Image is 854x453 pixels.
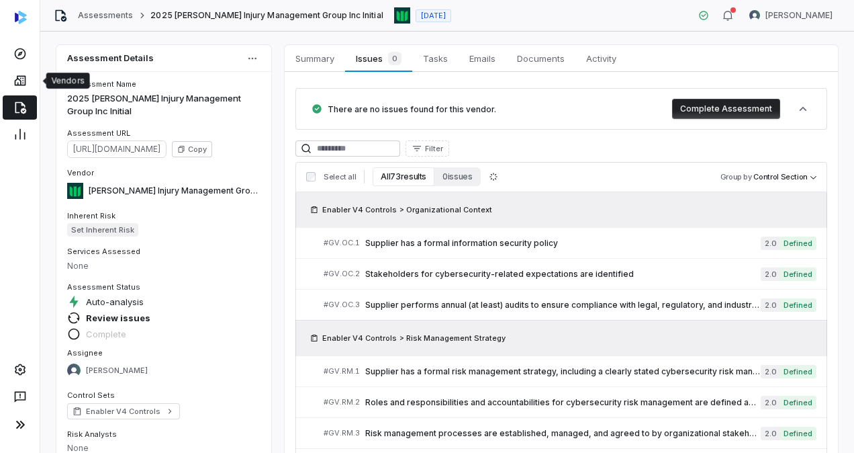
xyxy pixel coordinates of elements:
button: Copy [172,141,212,157]
span: # GV.RM.2 [324,397,360,407]
span: Defined [779,267,816,281]
span: Tasks [418,50,453,67]
span: Enabler V4 Controls > Risk Management Strategy [322,333,506,343]
span: Emails [464,50,501,67]
span: [PERSON_NAME] Injury Management Group Inc [89,186,260,196]
span: Review issues [86,312,150,324]
span: Auto-analysis [86,296,144,308]
span: # GV.OC.1 [324,238,360,248]
span: Assessment Details [67,54,154,63]
span: 2.0 [761,298,779,312]
span: Assessment URL [67,128,130,138]
span: Assessment Status [67,282,140,292]
span: Assessment Name [67,79,136,89]
span: None [67,443,89,453]
a: #GV.OC.1Supplier has a formal information security policy2.0Defined [324,228,816,258]
span: Complete [86,328,126,340]
span: [DATE] [421,11,446,21]
span: 2.0 [761,396,779,409]
span: Summary [290,50,340,67]
span: Defined [779,298,816,312]
span: Risk management processes are established, managed, and agreed to by organizational stakeholders [365,428,761,439]
span: Assignee [67,348,103,358]
span: Defined [779,237,816,250]
span: # GV.OC.3 [324,300,360,310]
input: Select all [306,172,316,181]
span: 2025 [PERSON_NAME] Injury Management Group Inc Initial [150,10,383,21]
span: 0 [388,52,401,65]
button: https://windhamworks.com/[PERSON_NAME] Injury Management Group Inc [63,177,265,205]
span: Defined [779,365,816,378]
span: Supplier performs annual (at least) audits to ensure compliance with legal, regulatory, and indus... [365,300,761,311]
span: None [67,261,89,271]
a: #GV.RM.1Supplier has a formal risk management strategy, including a clearly stated cybersecurity ... [324,356,816,386]
span: Roles and responsibilities and accountabilities for cybersecurity risk management are defined and... [365,397,761,408]
span: Group by [720,172,752,181]
span: Control Sets [67,390,115,400]
img: svg%3e [15,11,27,24]
a: #GV.OC.2Stakeholders for cybersecurity-related expectations are identified2.0Defined [324,259,816,289]
span: Select all [324,172,356,182]
span: Inherent Risk [67,211,115,220]
span: Stakeholders for cybersecurity-related expectations are identified [365,269,761,280]
span: Risk Analysts [67,429,117,439]
span: Enabler V4 Controls > Organizational Context [322,204,492,215]
a: Enabler V4 Controls [67,403,180,419]
span: Supplier has a formal risk management strategy, including a clearly stated cybersecurity risk man... [365,366,761,377]
span: Defined [779,427,816,440]
span: # GV.RM.1 [324,366,360,376]
span: Filter [425,144,443,154]
span: [PERSON_NAME] [765,10,833,21]
a: #GV.RM.2Roles and responsibilities and accountabilities for cybersecurity risk management are def... [324,387,816,417]
span: Vendor [67,168,94,177]
span: Enabler V4 Controls [86,406,161,417]
a: #GV.RM.3Risk management processes are established, managed, and agreed to by organizational stake... [324,418,816,448]
span: Set Inherent Risk [67,223,138,237]
a: Assessments [78,10,133,21]
span: There are no issues found for this vendor. [328,104,496,114]
span: 2.0 [761,267,779,281]
span: Supplier has a formal information security policy [365,238,761,249]
span: 2.0 [761,237,779,250]
span: Services Assessed [67,247,140,256]
span: # GV.RM.3 [324,428,360,438]
span: https://dashboard.coverbase.app/assessments/cbqsrw_831e2df2e67c45fdba33e5c67b39ca5f [67,140,167,158]
div: Vendors [52,75,85,86]
button: Complete Assessment [672,99,780,119]
span: # GV.OC.2 [324,269,360,279]
p: 2025 [PERSON_NAME] Injury Management Group Inc Initial [67,92,260,118]
span: Documents [512,50,570,67]
button: 0 issues [434,167,480,186]
button: REKHA KOTHANDARAMAN avatar[PERSON_NAME] [741,5,841,26]
span: 2.0 [761,365,779,378]
span: Defined [779,396,816,409]
img: REKHA KOTHANDARAMAN avatar [749,10,760,21]
span: Activity [581,50,622,67]
span: Issues [350,49,406,68]
span: 2.0 [761,427,779,440]
button: All 73 results [373,167,434,186]
a: #GV.OC.3Supplier performs annual (at least) audits to ensure compliance with legal, regulatory, a... [324,290,816,320]
button: Filter [406,140,449,157]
